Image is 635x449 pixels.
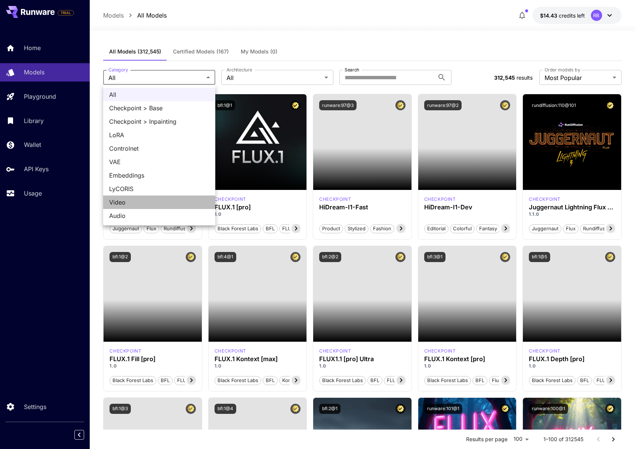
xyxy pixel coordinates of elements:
span: VAE [109,157,209,166]
span: Audio [109,211,209,220]
span: Checkpoint > Inpainting [109,117,209,126]
span: Video [109,198,209,207]
span: Embeddings [109,171,209,180]
span: Checkpoint > Base [109,104,209,113]
span: All [109,90,209,99]
span: LyCORIS [109,184,209,193]
span: Controlnet [109,144,209,153]
span: LoRA [109,130,209,139]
